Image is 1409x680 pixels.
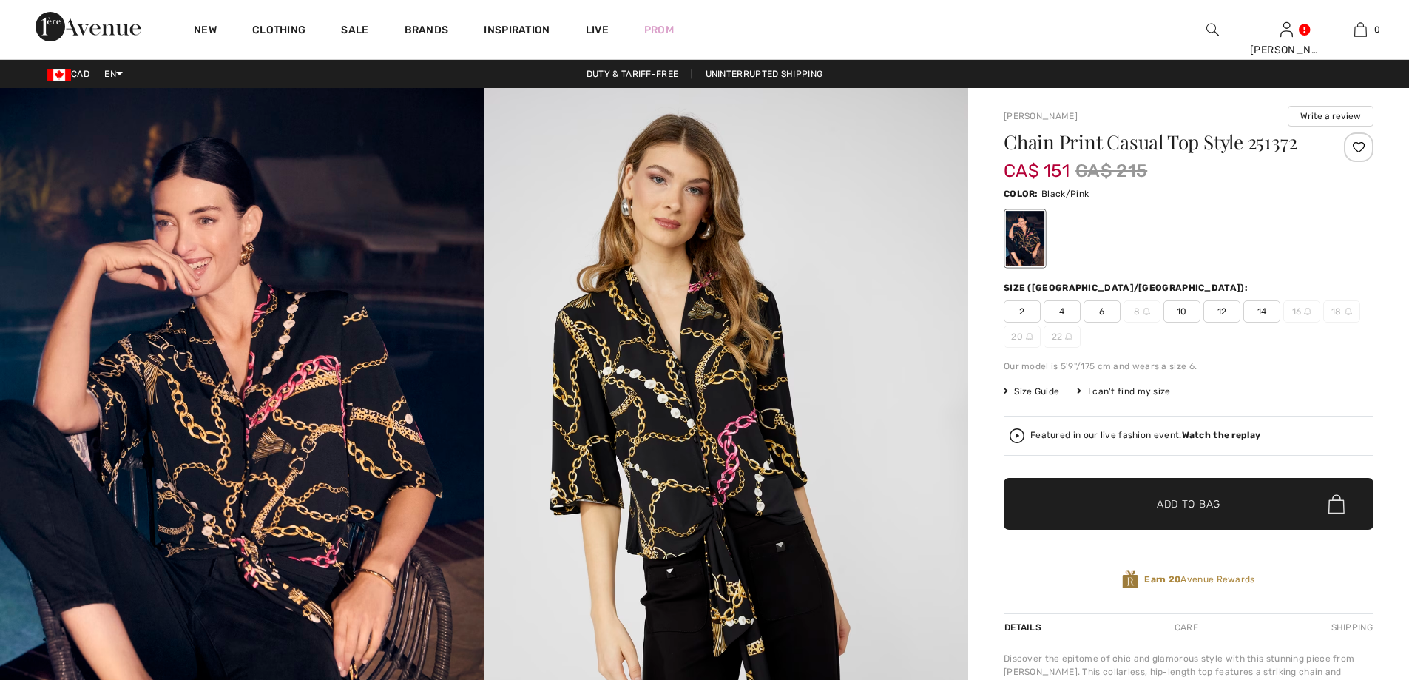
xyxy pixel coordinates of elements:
[644,22,674,38] a: Prom
[1315,569,1394,606] iframe: Opens a widget where you can chat to one of our agents
[1143,308,1150,315] img: ring-m.svg
[47,69,95,79] span: CAD
[1004,385,1059,398] span: Size Guide
[1144,573,1254,586] span: Avenue Rewards
[1004,326,1041,348] span: 20
[47,69,71,81] img: Canadian Dollar
[1004,281,1251,294] div: Size ([GEOGRAPHIC_DATA]/[GEOGRAPHIC_DATA]):
[1124,300,1160,323] span: 8
[1041,189,1089,199] span: Black/Pink
[1162,614,1211,641] div: Care
[1280,22,1293,36] a: Sign In
[1280,21,1293,38] img: My Info
[1004,478,1373,530] button: Add to Bag
[1354,21,1367,38] img: My Bag
[1328,494,1345,514] img: Bag.svg
[1288,106,1373,127] button: Write a review
[586,22,609,38] a: Live
[1065,333,1072,340] img: ring-m.svg
[1250,42,1322,58] div: [PERSON_NAME]
[1004,132,1312,152] h1: Chain Print Casual Top Style 251372
[1004,614,1045,641] div: Details
[1004,189,1038,199] span: Color:
[1374,23,1380,36] span: 0
[1157,496,1220,512] span: Add to Bag
[1030,431,1260,440] div: Featured in our live fashion event.
[484,24,550,39] span: Inspiration
[1144,574,1180,585] strong: Earn 20
[1203,300,1240,323] span: 12
[405,24,449,39] a: Brands
[252,24,305,39] a: Clothing
[1163,300,1200,323] span: 10
[1122,570,1138,590] img: Avenue Rewards
[1323,300,1360,323] span: 18
[1004,360,1373,373] div: Our model is 5'9"/175 cm and wears a size 6.
[1328,614,1373,641] div: Shipping
[1044,300,1081,323] span: 4
[1004,300,1041,323] span: 2
[1283,300,1320,323] span: 16
[1243,300,1280,323] span: 14
[1044,326,1081,348] span: 22
[104,69,123,79] span: EN
[1304,308,1311,315] img: ring-m.svg
[1084,300,1121,323] span: 6
[1004,111,1078,121] a: [PERSON_NAME]
[1010,428,1024,443] img: Watch the replay
[1075,158,1147,184] span: CA$ 215
[194,24,217,39] a: New
[36,12,141,41] img: 1ère Avenue
[1182,430,1261,440] strong: Watch the replay
[1324,21,1396,38] a: 0
[1006,211,1044,266] div: Black/Pink
[1026,333,1033,340] img: ring-m.svg
[341,24,368,39] a: Sale
[1077,385,1170,398] div: I can't find my size
[1206,21,1219,38] img: search the website
[1345,308,1352,315] img: ring-m.svg
[1004,146,1070,181] span: CA$ 151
